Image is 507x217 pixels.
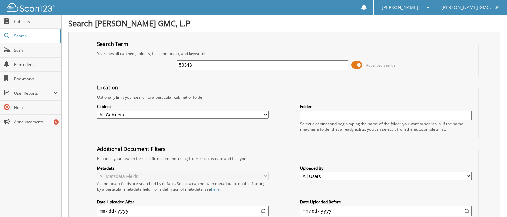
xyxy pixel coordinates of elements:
input: start [97,206,269,216]
img: scan123-logo-white.svg [7,3,55,12]
span: Help [14,105,58,110]
span: Advanced Search [366,63,395,68]
span: [PERSON_NAME] GMC, L.P [441,6,499,9]
div: Select a cabinet and begin typing the name of the folder you want to search in. If the name match... [300,121,472,132]
span: [PERSON_NAME] [382,6,418,9]
label: Metadata [97,165,269,171]
label: Date Uploaded Before [300,199,472,205]
label: Folder [300,104,472,109]
div: 6 [54,119,59,125]
legend: Additional Document Filters [94,145,169,153]
input: end [300,206,472,216]
legend: Location [94,84,121,91]
span: Reminders [14,62,58,67]
label: Uploaded By [300,165,472,171]
a: here [211,186,220,192]
div: Searches all cabinets, folders, files, metadata, and keywords [94,51,475,56]
span: Search [14,33,57,39]
div: All metadata fields are searched by default. Select a cabinet with metadata to enable filtering b... [97,181,269,192]
span: Cabinets [14,19,58,24]
span: User Reports [14,90,54,96]
h1: Search [PERSON_NAME] GMC, L.P [68,18,500,29]
label: Cabinet [97,104,269,109]
span: Scan [14,47,58,53]
div: Enhance your search for specific documents using filters such as date and file type. [94,156,475,161]
div: Optionally limit your search to a particular cabinet or folder [94,94,475,100]
span: Announcements [14,119,58,125]
legend: Search Term [94,40,131,47]
iframe: Chat Widget [474,186,507,217]
span: Bookmarks [14,76,58,82]
label: Date Uploaded After [97,199,269,205]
